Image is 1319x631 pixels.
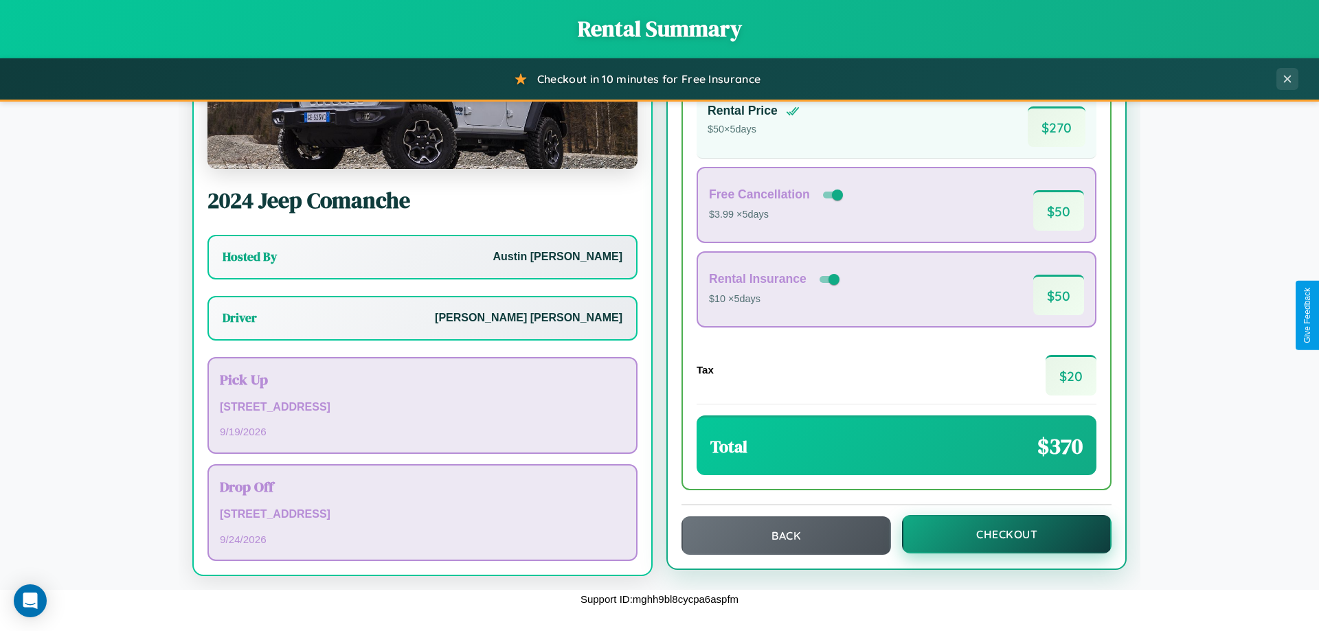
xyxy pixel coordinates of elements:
[697,364,714,376] h4: Tax
[220,477,625,496] h3: Drop Off
[223,310,257,326] h3: Driver
[709,272,807,286] h4: Rental Insurance
[537,72,760,86] span: Checkout in 10 minutes for Free Insurance
[708,104,778,118] h4: Rental Price
[435,308,622,328] p: [PERSON_NAME] [PERSON_NAME]
[681,516,891,555] button: Back
[709,206,846,224] p: $3.99 × 5 days
[1033,190,1084,231] span: $ 50
[14,14,1305,44] h1: Rental Summary
[207,185,638,216] h2: 2024 Jeep Comanche
[580,590,739,608] p: Support ID: mghh9bl8cycpa6aspfm
[902,515,1112,553] button: Checkout
[493,247,622,267] p: Austin [PERSON_NAME]
[708,121,800,139] p: $ 50 × 5 days
[220,530,625,549] p: 9 / 24 / 2026
[220,369,625,389] h3: Pick Up
[14,584,47,617] div: Open Intercom Messenger
[709,187,810,202] h4: Free Cancellation
[709,290,842,308] p: $10 × 5 days
[710,435,747,458] h3: Total
[1046,355,1096,395] span: $ 20
[220,505,625,525] p: [STREET_ADDRESS]
[223,249,277,265] h3: Hosted By
[220,398,625,417] p: [STREET_ADDRESS]
[1037,431,1083,461] span: $ 370
[1028,106,1085,147] span: $ 270
[220,422,625,441] p: 9 / 19 / 2026
[1303,288,1312,343] div: Give Feedback
[1033,275,1084,315] span: $ 50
